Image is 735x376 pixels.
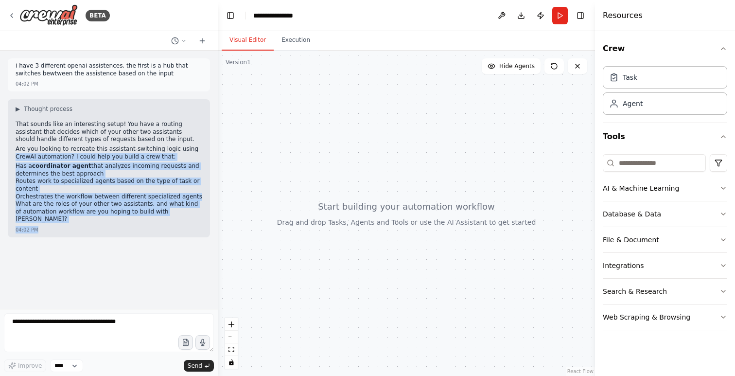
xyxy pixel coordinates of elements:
[603,150,727,338] div: Tools
[178,335,193,350] button: Upload files
[603,201,727,227] button: Database & Data
[603,312,690,322] div: Web Scraping & Browsing
[222,30,274,51] button: Visual Editor
[225,356,238,369] button: toggle interactivity
[603,253,727,278] button: Integrations
[224,9,237,22] button: Hide left sidebar
[253,11,303,20] nav: breadcrumb
[19,4,78,26] img: Logo
[567,369,594,374] a: React Flow attribution
[623,72,637,82] div: Task
[274,30,318,51] button: Execution
[225,318,238,331] button: zoom in
[603,62,727,123] div: Crew
[194,35,210,47] button: Start a new chat
[16,121,202,143] p: That sounds like an interesting setup! You have a routing assistant that decides which of your ot...
[188,362,202,370] span: Send
[24,105,72,113] span: Thought process
[574,9,587,22] button: Hide right sidebar
[603,261,644,270] div: Integrations
[603,10,643,21] h4: Resources
[16,226,38,233] div: 04:02 PM
[603,235,659,245] div: File & Document
[603,279,727,304] button: Search & Research
[16,162,202,178] li: Has a that analyzes incoming requests and determines the best approach
[167,35,191,47] button: Switch to previous chat
[482,58,541,74] button: Hide Agents
[32,162,91,169] strong: coordinator agent
[16,80,38,88] div: 04:02 PM
[603,227,727,252] button: File & Document
[603,209,661,219] div: Database & Data
[195,335,210,350] button: Click to speak your automation idea
[16,105,20,113] span: ▶
[4,359,46,372] button: Improve
[603,304,727,330] button: Web Scraping & Browsing
[16,200,202,223] p: What are the roles of your other two assistants, and what kind of automation workflow are you hop...
[623,99,643,108] div: Agent
[16,193,202,201] li: Orchestrates the workflow between different specialized agents
[16,105,72,113] button: ▶Thought process
[226,58,251,66] div: Version 1
[184,360,214,372] button: Send
[16,178,202,193] li: Routes work to specialized agents based on the type of task or content
[603,286,667,296] div: Search & Research
[225,331,238,343] button: zoom out
[603,176,727,201] button: AI & Machine Learning
[16,145,202,161] p: Are you looking to recreate this assistant-switching logic using CrewAI automation? I could help ...
[499,62,535,70] span: Hide Agents
[603,183,679,193] div: AI & Machine Learning
[86,10,110,21] div: BETA
[16,62,202,77] p: i have 3 different openai assistences. the first is a hub that switches bewtween the assistence b...
[603,123,727,150] button: Tools
[603,35,727,62] button: Crew
[18,362,42,370] span: Improve
[225,318,238,369] div: React Flow controls
[225,343,238,356] button: fit view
